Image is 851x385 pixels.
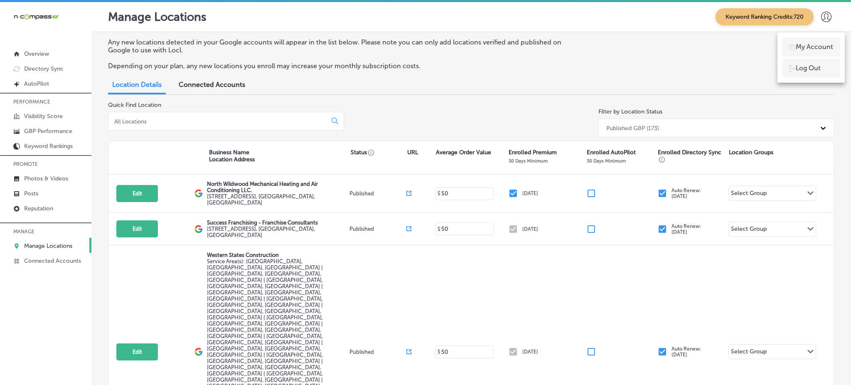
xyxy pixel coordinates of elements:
p: Photos & Videos [24,175,68,182]
p: AutoPilot [24,80,49,87]
p: GBP Performance [24,128,72,135]
p: Overview [24,50,49,57]
p: Posts [24,190,38,197]
p: Manage Locations [24,242,72,249]
img: 660ab0bf-5cc7-4cb8-ba1c-48b5ae0f18e60NCTV_CLogo_TV_Black_-500x88.png [13,13,59,21]
p: Connected Accounts [24,257,81,264]
p: Reputation [24,205,53,212]
a: My Account [782,37,840,57]
p: Visibility Score [24,113,63,120]
p: Log Out [796,63,821,73]
p: My Account [796,42,833,52]
p: Directory Sync [24,65,64,72]
a: Log Out [782,59,840,78]
p: Keyword Rankings [24,143,73,150]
